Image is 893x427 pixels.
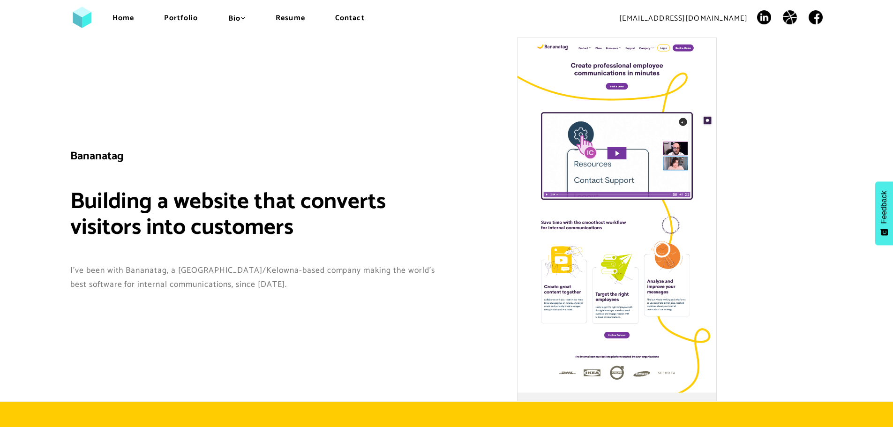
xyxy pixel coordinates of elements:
a: Portfolio [164,12,198,24]
img: LinkedIn icon [757,10,771,24]
h3: Bananatag [70,150,447,163]
a: Bio [228,12,246,25]
img: Dribbble icon [783,10,797,24]
img: Facebook icon [809,10,823,24]
a: [EMAIL_ADDRESS][DOMAIN_NAME] [619,12,747,25]
a: Home [113,12,134,24]
p: I've been with Bananatag, a [GEOGRAPHIC_DATA]/Kelowna-based company making the world's best softw... [70,264,447,292]
button: Feedback - Show survey [875,181,893,245]
a: Contact [335,12,365,24]
img: Alex Vasilev Logo [70,6,94,29]
h1: Building a website that converts visitors into customers [70,189,447,240]
span: Feedback [880,191,888,224]
a: Resume [276,12,305,24]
